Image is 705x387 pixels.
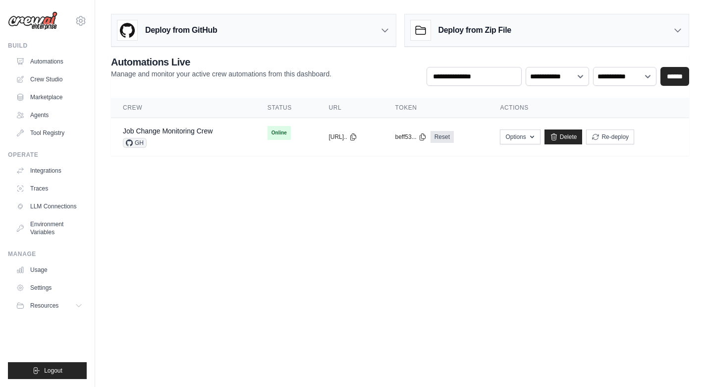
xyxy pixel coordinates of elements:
h3: Deploy from GitHub [145,24,217,36]
img: Logo [8,11,57,30]
button: beff53... [395,133,427,141]
th: Crew [111,98,256,118]
p: Manage and monitor your active crew automations from this dashboard. [111,69,331,79]
a: Marketplace [12,89,87,105]
a: Environment Variables [12,216,87,240]
button: Options [500,129,540,144]
div: Operate [8,151,87,159]
a: Settings [12,280,87,296]
h3: Deploy from Zip File [438,24,511,36]
div: Build [8,42,87,50]
a: Agents [12,107,87,123]
span: Logout [44,367,62,375]
a: Delete [544,129,583,144]
img: GitHub Logo [117,20,137,40]
button: Resources [12,298,87,314]
button: Re-deploy [586,129,634,144]
h2: Automations Live [111,55,331,69]
a: LLM Connections [12,198,87,214]
a: Automations [12,54,87,69]
span: Online [268,126,291,140]
th: Status [256,98,317,118]
th: Actions [488,98,689,118]
a: Job Change Monitoring Crew [123,127,213,135]
a: Reset [431,131,454,143]
a: Traces [12,181,87,196]
th: URL [317,98,383,118]
button: Logout [8,362,87,379]
span: Resources [30,302,58,310]
a: Crew Studio [12,71,87,87]
a: Usage [12,262,87,278]
a: Integrations [12,163,87,179]
span: GH [123,138,147,148]
th: Token [383,98,488,118]
a: Tool Registry [12,125,87,141]
div: Manage [8,250,87,258]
